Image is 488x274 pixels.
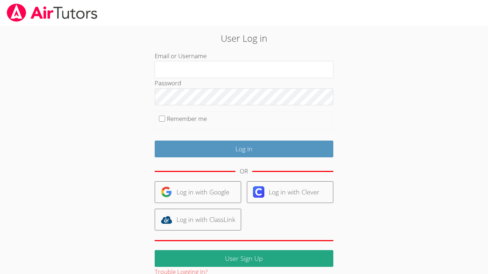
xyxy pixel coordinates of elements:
label: Remember me [167,115,207,123]
input: Log in [155,141,333,157]
img: classlink-logo-d6bb404cc1216ec64c9a2012d9dc4662098be43eaf13dc465df04b49fa7ab582.svg [161,214,172,225]
div: OR [240,166,248,177]
a: Log in with ClassLink [155,209,241,230]
img: clever-logo-6eab21bc6e7a338710f1a6ff85c0baf02591cd810cc4098c63d3a4b26e2feb20.svg [253,186,264,198]
h2: User Log in [112,31,376,45]
a: Log in with Google [155,181,241,203]
img: airtutors_banner-c4298cdbf04f3fff15de1276eac7730deb9818008684d7c2e4769d2f7ddbe033.png [6,4,98,22]
label: Password [155,79,181,87]
a: Log in with Clever [247,181,333,203]
img: google-logo-50288ca7cdecda66e5e0955fdab243c47b7ad437acaf1139b6f446037453330a.svg [161,186,172,198]
a: User Sign Up [155,250,333,267]
label: Email or Username [155,52,206,60]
